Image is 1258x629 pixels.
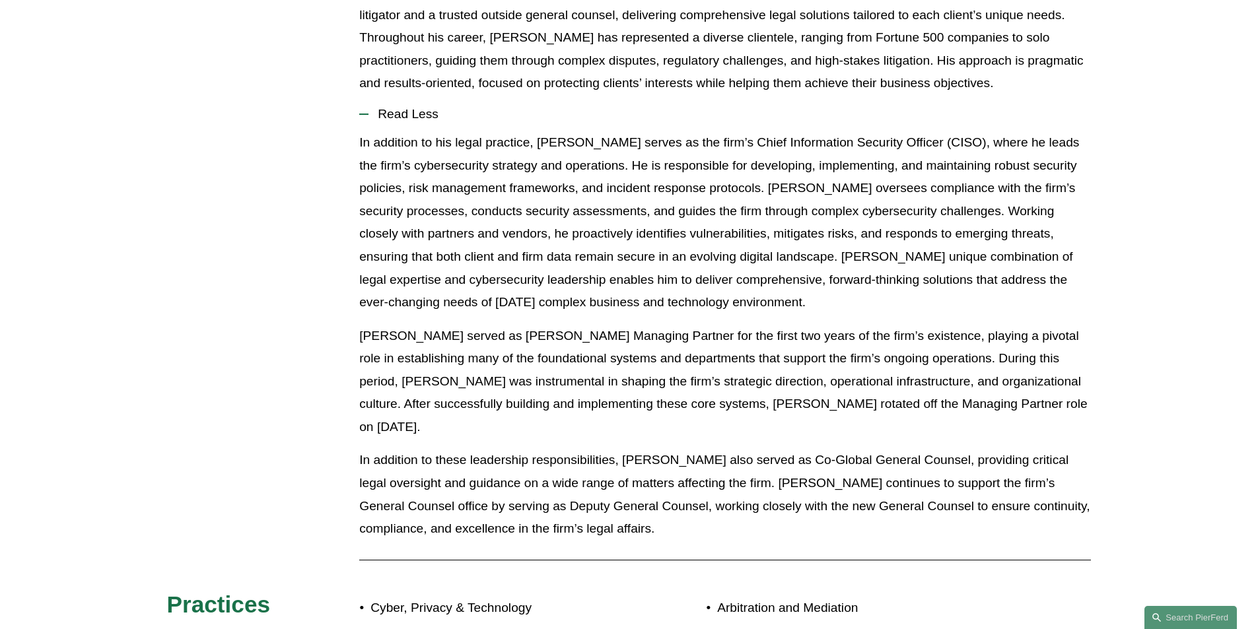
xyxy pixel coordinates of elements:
[359,325,1091,439] p: [PERSON_NAME] served as [PERSON_NAME] Managing Partner for the first two years of the firm’s exis...
[1144,606,1237,629] a: Search this site
[359,449,1091,540] p: In addition to these leadership responsibilities, [PERSON_NAME] also served as Co-Global General ...
[368,107,1091,121] span: Read Less
[359,131,1091,550] div: Read Less
[167,591,271,617] span: Practices
[370,597,629,620] p: Cyber, Privacy & Technology
[359,97,1091,131] button: Read Less
[359,131,1091,314] p: In addition to his legal practice, [PERSON_NAME] serves as the firm’s Chief Information Security ...
[717,597,1014,620] p: Arbitration and Mediation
